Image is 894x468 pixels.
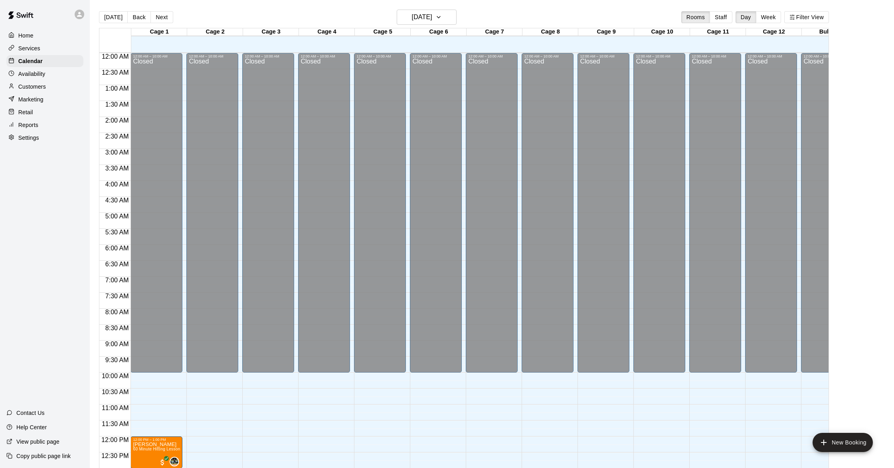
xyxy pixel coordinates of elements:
span: 4:00 AM [103,181,131,188]
div: 12:00 AM – 10:00 AM [636,54,683,58]
div: Closed [524,58,571,375]
div: Bullpen [802,28,858,36]
div: Cage 2 [187,28,243,36]
button: [DATE] [397,10,457,25]
div: Closed [468,58,515,375]
div: Closed [301,58,348,375]
span: 2:30 AM [103,133,131,140]
span: 1:30 AM [103,101,131,108]
p: Copy public page link [16,452,71,460]
div: Closed [356,58,403,375]
p: Help Center [16,423,47,431]
span: Kendall Bentley [173,457,179,466]
div: Cage 3 [243,28,299,36]
div: 12:00 AM – 10:00 AM: Closed [466,53,518,373]
span: 3:30 AM [103,165,131,172]
div: 12:00 AM – 10:00 AM: Closed [242,53,294,373]
a: Retail [6,106,83,118]
div: Reports [6,119,83,131]
a: Calendar [6,55,83,67]
p: Reports [18,121,38,129]
div: 12:00 AM – 10:00 AM: Closed [801,53,853,373]
p: Calendar [18,57,43,65]
span: 8:30 AM [103,325,131,331]
a: Home [6,30,83,42]
div: 12:00 AM – 10:00 AM [133,54,180,58]
span: 5:30 AM [103,229,131,236]
div: Closed [692,58,739,375]
span: 11:30 AM [100,420,131,427]
div: 12:00 AM – 10:00 AM [580,54,627,58]
button: Day [736,11,756,23]
div: Closed [803,58,850,375]
span: 2:00 AM [103,117,131,124]
span: 1:00 AM [103,85,131,92]
div: Cage 8 [522,28,578,36]
div: Closed [189,58,236,375]
div: Cage 11 [690,28,746,36]
a: Services [6,42,83,54]
div: 12:00 AM – 10:00 AM [692,54,739,58]
a: Customers [6,81,83,93]
div: Closed [245,58,292,375]
span: 12:00 PM [99,436,131,443]
div: Cage 12 [746,28,802,36]
span: 10:00 AM [100,373,131,379]
p: Availability [18,70,45,78]
div: 12:00 AM – 10:00 AM [245,54,292,58]
span: All customers have paid [158,458,166,466]
span: 9:00 AM [103,341,131,347]
div: Cage 1 [131,28,187,36]
span: 8:00 AM [103,309,131,315]
div: Cage 5 [355,28,411,36]
div: Closed [636,58,683,375]
div: Closed [133,58,180,375]
div: 12:00 AM – 10:00 AM: Closed [689,53,741,373]
p: Services [18,44,40,52]
p: Settings [18,134,39,142]
div: 12:00 AM – 10:00 AM [189,54,236,58]
div: Settings [6,132,83,144]
div: 12:00 AM – 10:00 AM: Closed [745,53,797,373]
span: 12:00 AM [100,53,131,60]
span: 4:30 AM [103,197,131,204]
div: 12:00 AM – 10:00 AM [748,54,795,58]
span: 10:30 AM [100,389,131,395]
p: Home [18,32,34,40]
button: Staff [710,11,732,23]
div: 12:00 AM – 10:00 AM: Closed [522,53,574,373]
div: 12:00 AM – 10:00 AM [301,54,348,58]
div: Closed [580,58,627,375]
span: 9:30 AM [103,357,131,363]
div: Cage 9 [578,28,634,36]
span: 7:00 AM [103,277,131,284]
div: 12:00 AM – 10:00 AM [803,54,850,58]
a: Marketing [6,93,83,105]
div: 12:00 AM – 10:00 AM: Closed [410,53,462,373]
div: 12:00 AM – 10:00 AM: Closed [186,53,238,373]
img: Kendall Bentley [170,458,178,466]
div: Availability [6,68,83,80]
span: 6:30 AM [103,261,131,268]
div: 12:00 AM – 10:00 AM [412,54,459,58]
p: Contact Us [16,409,45,417]
div: Closed [412,58,459,375]
span: 12:30 PM [99,452,131,459]
p: Customers [18,83,46,91]
p: Marketing [18,95,44,103]
div: Closed [748,58,795,375]
button: Filter View [784,11,829,23]
span: 11:00 AM [100,405,131,411]
div: 12:00 PM – 1:00 PM [133,438,180,442]
div: 12:00 AM – 10:00 AM: Closed [633,53,685,373]
h6: [DATE] [412,12,432,23]
div: Cage 10 [634,28,690,36]
span: 12:30 AM [100,69,131,76]
p: View public page [16,438,59,446]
